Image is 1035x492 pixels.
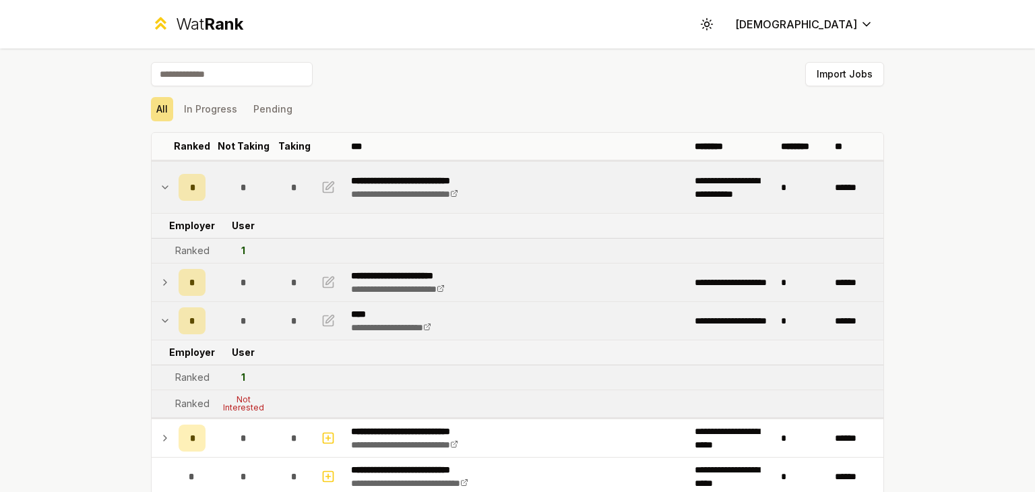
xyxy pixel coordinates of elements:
td: User [211,340,276,365]
p: Not Taking [218,140,270,153]
p: Ranked [174,140,210,153]
div: 1 [241,244,245,257]
a: WatRank [151,13,243,35]
button: Import Jobs [805,62,884,86]
span: Rank [204,14,243,34]
div: Ranked [175,371,210,384]
button: [DEMOGRAPHIC_DATA] [724,12,884,36]
button: All [151,97,173,121]
button: In Progress [179,97,243,121]
td: Employer [173,340,211,365]
td: User [211,214,276,238]
button: Pending [248,97,298,121]
div: Wat [176,13,243,35]
div: Ranked [175,244,210,257]
div: Ranked [175,397,210,410]
td: Employer [173,214,211,238]
span: [DEMOGRAPHIC_DATA] [735,16,857,32]
div: 1 [241,371,245,384]
div: Not Interested [216,396,270,412]
p: Taking [278,140,311,153]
